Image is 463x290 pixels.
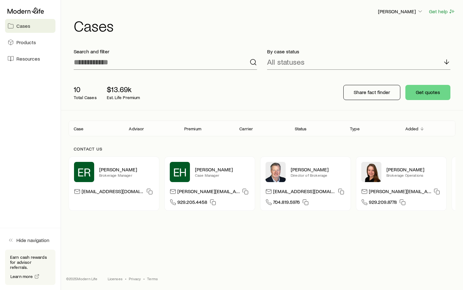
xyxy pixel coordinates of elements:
h1: Cases [74,18,455,33]
p: [EMAIL_ADDRESS][DOMAIN_NAME] [82,188,144,197]
p: Status [295,126,307,131]
p: Brokerage Manager [99,173,154,178]
button: Hide navigation [5,233,55,247]
p: 10 [74,85,97,94]
div: Earn cash rewards for advisor referrals.Learn more [5,250,55,285]
img: Trey Wall [266,162,286,182]
span: 929.205.4458 [177,199,207,207]
a: Resources [5,52,55,66]
p: Total Cases [74,95,97,100]
p: Type [350,126,360,131]
button: Get help [429,8,455,15]
a: Licenses [108,276,123,281]
span: ER [77,166,91,178]
button: Share fact finder [343,85,400,100]
span: Hide navigation [16,237,49,243]
p: Case [74,126,84,131]
p: Est. Life Premium [107,95,140,100]
p: Case Manager [195,173,250,178]
p: All statuses [267,57,305,66]
span: Products [16,39,36,45]
p: [PERSON_NAME] [195,166,250,173]
p: By case status [267,48,450,55]
a: Privacy [129,276,141,281]
span: • [143,276,145,281]
p: © 2025 Modern Life [66,276,98,281]
a: Products [5,35,55,49]
p: Earn cash rewards for advisor referrals. [10,255,50,270]
p: Carrier [239,126,253,131]
p: Brokerage Operations [386,173,441,178]
span: • [125,276,126,281]
p: [EMAIL_ADDRESS][DOMAIN_NAME] [273,188,335,197]
span: Cases [16,23,30,29]
p: Contact us [74,146,450,151]
p: Director of Brokerage [291,173,346,178]
p: Share fact finder [354,89,390,95]
span: 704.819.5976 [273,199,300,207]
button: Get quotes [405,85,450,100]
p: Search and filter [74,48,257,55]
div: Client cases [69,121,455,136]
button: [PERSON_NAME] [378,8,424,15]
p: Advisor [129,126,144,131]
p: Added [405,126,419,131]
p: [PERSON_NAME][EMAIL_ADDRESS][DOMAIN_NAME] [369,188,431,197]
a: Cases [5,19,55,33]
img: Ellen Wall [361,162,381,182]
p: [PERSON_NAME] [291,166,346,173]
span: EH [173,166,187,178]
p: [PERSON_NAME] [99,166,154,173]
p: Premium [184,126,201,131]
p: [PERSON_NAME] [386,166,441,173]
p: [PERSON_NAME][EMAIL_ADDRESS][DOMAIN_NAME] [177,188,240,197]
span: Resources [16,56,40,62]
span: 929.209.8778 [369,199,397,207]
span: Learn more [10,274,33,279]
a: Terms [147,276,158,281]
p: $13.69k [107,85,140,94]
